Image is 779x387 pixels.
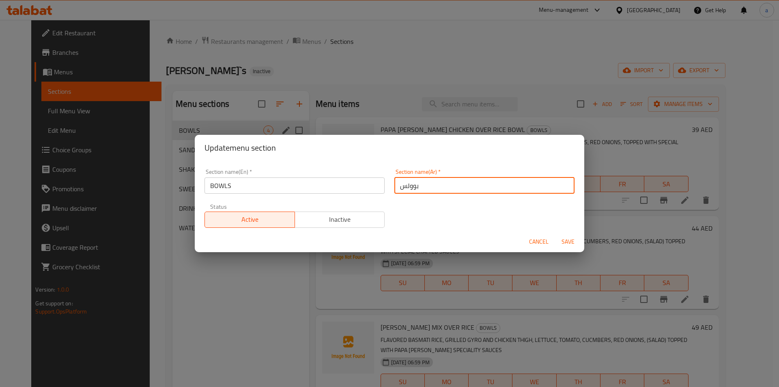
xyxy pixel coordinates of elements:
[298,214,382,225] span: Inactive
[204,177,385,194] input: Please enter section name(en)
[208,214,292,225] span: Active
[204,141,575,154] h2: Update menu section
[394,177,575,194] input: Please enter section name(ar)
[526,234,552,249] button: Cancel
[295,212,385,228] button: Inactive
[529,237,549,247] span: Cancel
[204,212,295,228] button: Active
[558,237,578,247] span: Save
[555,234,581,249] button: Save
